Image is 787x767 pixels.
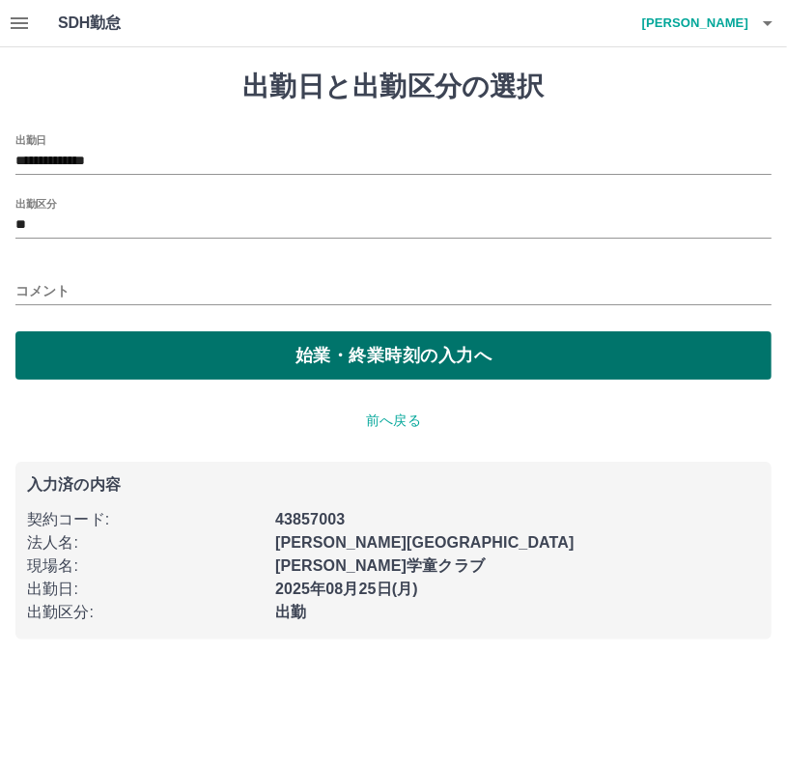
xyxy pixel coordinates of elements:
[275,511,345,527] b: 43857003
[275,534,575,551] b: [PERSON_NAME][GEOGRAPHIC_DATA]
[15,411,772,431] p: 前へ戻る
[275,557,485,574] b: [PERSON_NAME]学童クラブ
[27,477,760,493] p: 入力済の内容
[275,581,418,597] b: 2025年08月25日(月)
[27,508,264,531] p: 契約コード :
[15,331,772,380] button: 始業・終業時刻の入力へ
[27,578,264,601] p: 出勤日 :
[15,196,56,211] label: 出勤区分
[15,132,46,147] label: 出勤日
[275,604,306,620] b: 出勤
[27,531,264,554] p: 法人名 :
[15,71,772,103] h1: 出勤日と出勤区分の選択
[27,601,264,624] p: 出勤区分 :
[27,554,264,578] p: 現場名 :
